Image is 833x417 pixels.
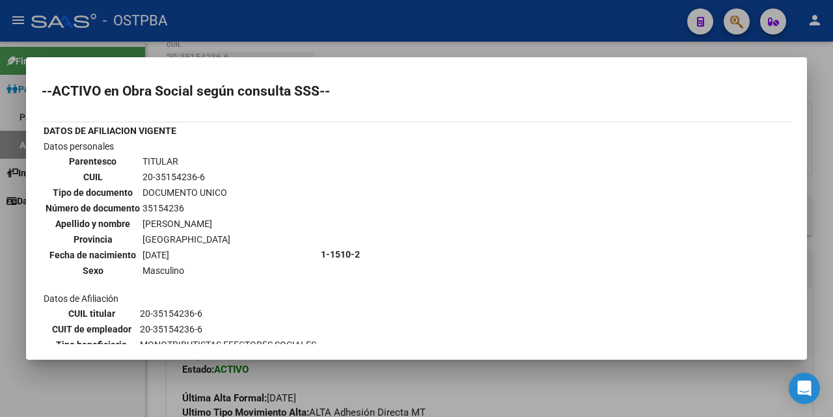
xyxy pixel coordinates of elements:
[142,248,231,262] td: [DATE]
[45,322,138,336] th: CUIT de empleador
[45,306,138,321] th: CUIL titular
[142,185,231,200] td: DOCUMENTO UNICO
[45,170,141,184] th: CUIL
[45,232,141,247] th: Provincia
[45,185,141,200] th: Tipo de documento
[142,263,231,278] td: Masculino
[789,373,820,404] div: Open Intercom Messenger
[45,263,141,278] th: Sexo
[139,338,317,352] td: MONOTRIBUTISTAS EFECTORES SOCIALES
[139,306,317,321] td: 20-35154236-6
[45,248,141,262] th: Fecha de nacimiento
[139,322,317,336] td: 20-35154236-6
[142,201,231,215] td: 35154236
[142,170,231,184] td: 20-35154236-6
[43,139,319,370] td: Datos personales Datos de Afiliación
[45,338,138,352] th: Tipo beneficiario
[142,232,231,247] td: [GEOGRAPHIC_DATA]
[321,249,360,260] b: 1-1510-2
[45,201,141,215] th: Número de documento
[42,85,791,98] h2: --ACTIVO en Obra Social según consulta SSS--
[45,217,141,231] th: Apellido y nombre
[142,154,231,168] td: TITULAR
[45,154,141,168] th: Parentesco
[142,217,231,231] td: [PERSON_NAME]
[44,126,176,136] b: DATOS DE AFILIACION VIGENTE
